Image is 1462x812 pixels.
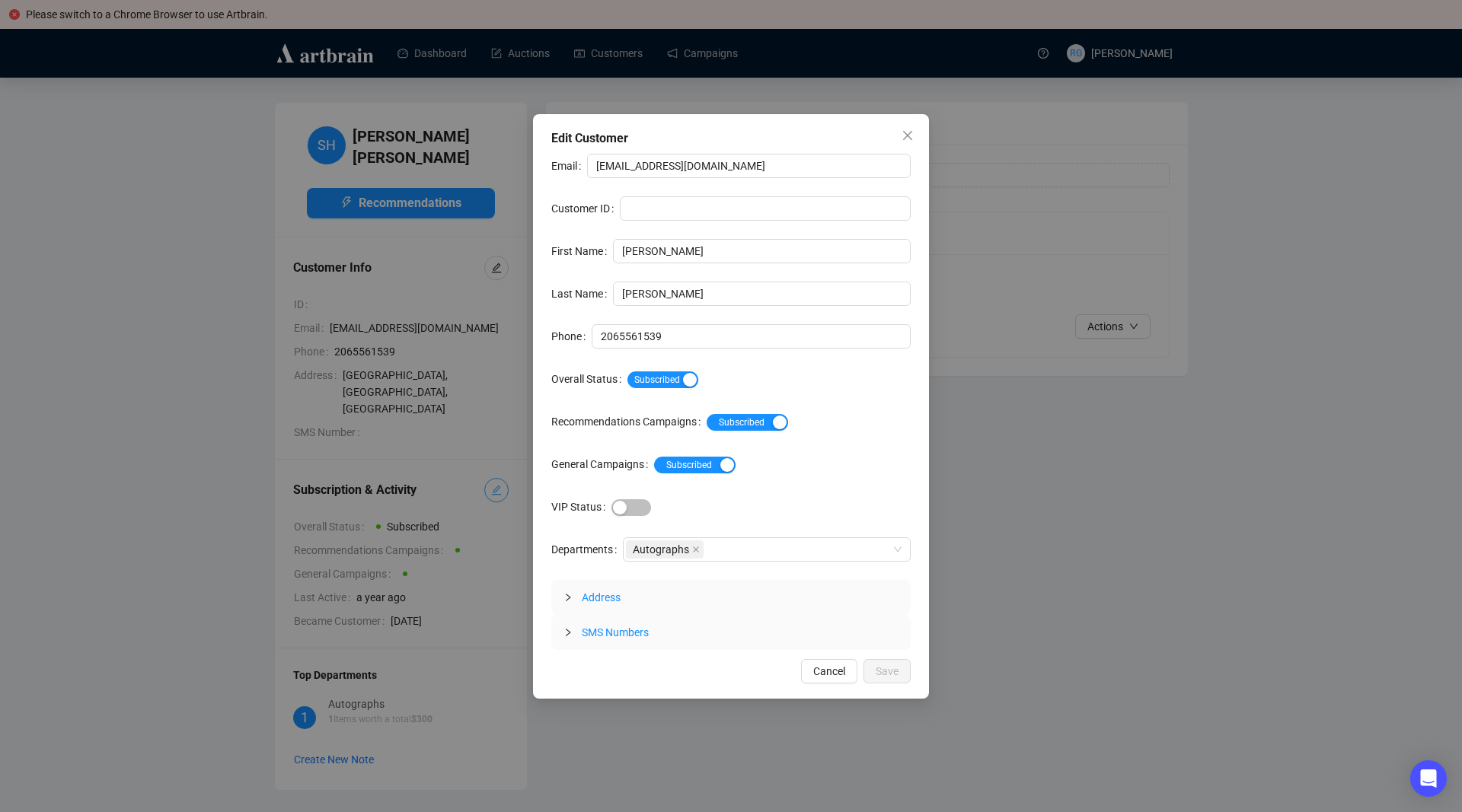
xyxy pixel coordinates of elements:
span: Cancel [813,663,845,680]
div: SMS Numbers [551,615,911,650]
div: Address [551,580,911,615]
span: collapsed [563,628,573,637]
label: Phone [551,324,592,349]
label: VIP Status [551,495,611,519]
label: Last Name [551,282,613,306]
button: Save [863,659,911,683]
span: SMS Numbers [582,626,649,638]
button: Close [895,123,920,148]
button: Cancel [801,659,857,683]
div: Open Intercom Messenger [1410,760,1447,797]
label: Customer ID [551,196,620,221]
span: collapsed [563,593,573,602]
span: Address [582,591,621,603]
label: Email [551,154,587,178]
input: Last Name [613,282,911,306]
button: General Campaigns [654,456,736,473]
span: Autographs [626,540,704,559]
span: Autographs [633,541,689,558]
label: First Name [551,239,613,263]
label: General Campaigns [551,452,654,476]
label: Overall Status [551,367,627,391]
input: Phone [592,324,911,349]
button: VIP Status [611,498,651,515]
button: Recommendations Campaigns [707,413,788,430]
input: Email [587,154,911,178]
button: Overall Status [627,371,698,387]
span: close [902,129,914,142]
div: Edit Customer [551,129,911,148]
span: close [692,546,700,553]
label: Departments [551,537,623,562]
label: Recommendations Campaigns [551,409,707,434]
input: First Name [613,239,911,263]
input: Customer ID [620,196,911,221]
